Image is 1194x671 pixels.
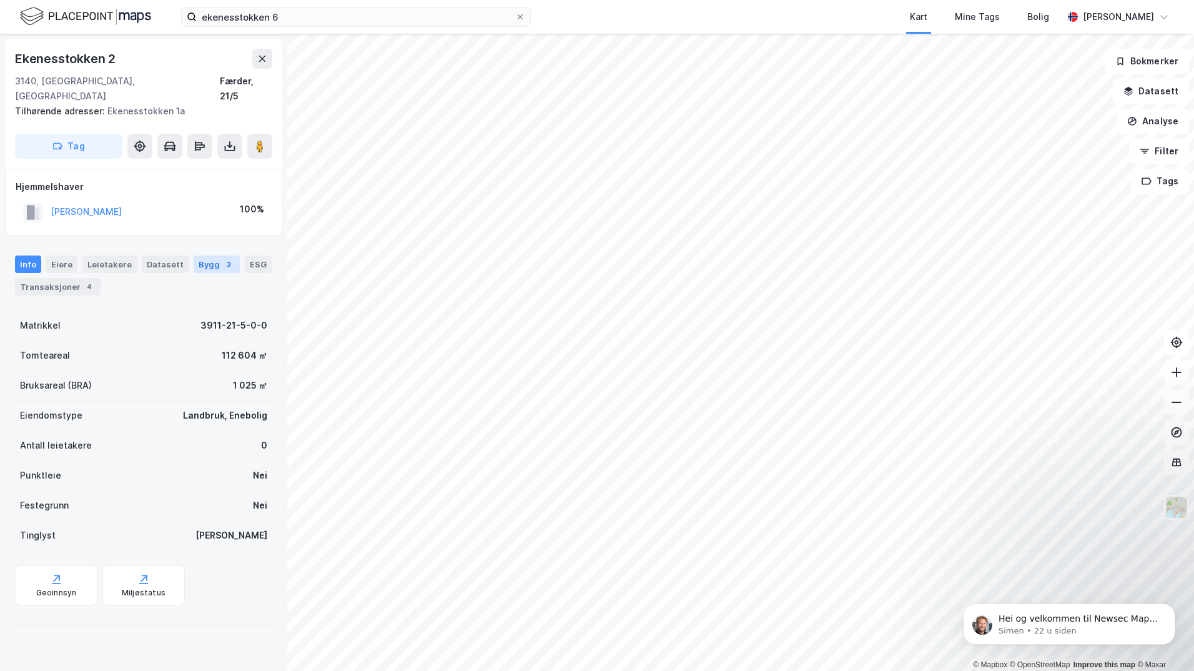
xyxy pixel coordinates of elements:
div: Landbruk, Enebolig [183,408,267,423]
div: Tinglyst [20,528,56,543]
div: [PERSON_NAME] [1083,9,1154,24]
div: Nei [253,498,267,513]
div: Datasett [142,256,189,273]
div: Eiere [46,256,77,273]
div: Færder, 21/5 [220,74,272,104]
div: Ekenesstokken 1a [15,104,262,119]
div: Punktleie [20,468,61,483]
div: Matrikkel [20,318,61,333]
div: Leietakere [82,256,137,273]
div: 3140, [GEOGRAPHIC_DATA], [GEOGRAPHIC_DATA] [15,74,220,104]
span: Tilhørende adresser: [15,106,107,116]
div: [PERSON_NAME] [195,528,267,543]
img: Z [1165,495,1188,519]
input: Søk på adresse, matrikkel, gårdeiere, leietakere eller personer [197,7,515,26]
a: Improve this map [1073,660,1135,669]
div: Bygg [194,256,240,273]
div: Miljøstatus [122,588,165,598]
img: logo.f888ab2527a4732fd821a326f86c7f29.svg [20,6,151,27]
div: Hjemmelshaver [16,179,272,194]
div: 3 [222,258,235,271]
div: Transaksjoner [15,278,101,296]
button: Tags [1131,169,1189,194]
div: Mine Tags [955,9,1000,24]
div: Geoinnsyn [36,588,77,598]
div: 112 604 ㎡ [222,348,267,363]
button: Filter [1129,139,1189,164]
button: Analyse [1117,109,1189,134]
div: Eiendomstype [20,408,82,423]
div: Festegrunn [20,498,69,513]
a: OpenStreetMap [1010,660,1070,669]
div: 3911-21-5-0-0 [200,318,267,333]
div: Kart [910,9,927,24]
iframe: Intercom notifications melding [944,577,1194,665]
div: Bolig [1027,9,1049,24]
div: Tomteareal [20,348,70,363]
div: 4 [83,281,96,293]
button: Bokmerker [1105,49,1189,74]
a: Mapbox [973,660,1007,669]
div: 1 025 ㎡ [233,378,267,393]
div: Antall leietakere [20,438,92,453]
div: Bruksareal (BRA) [20,378,92,393]
div: Nei [253,468,267,483]
div: Ekenesstokken 2 [15,49,118,69]
div: 100% [240,202,264,217]
div: 0 [261,438,267,453]
button: Datasett [1113,79,1189,104]
div: ESG [245,256,272,273]
div: Info [15,256,41,273]
button: Tag [15,134,122,159]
